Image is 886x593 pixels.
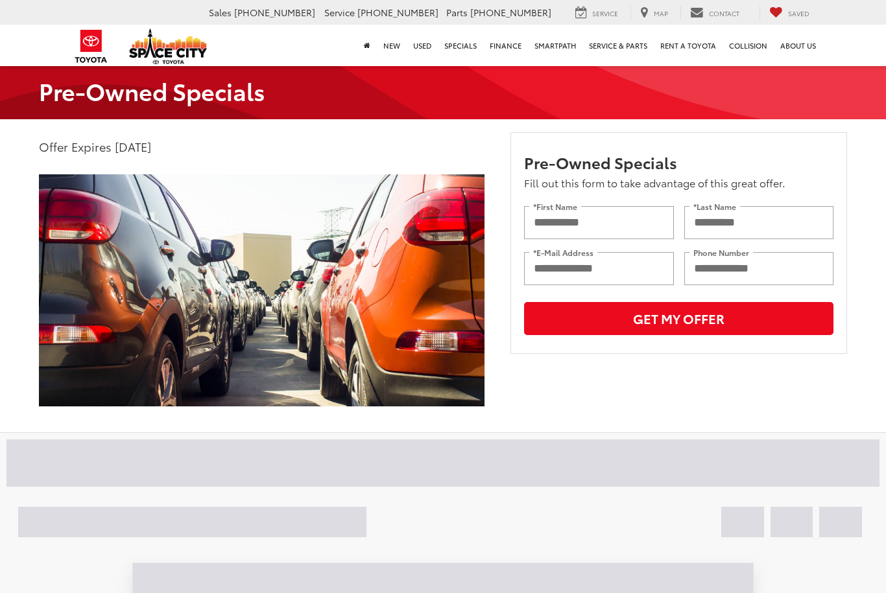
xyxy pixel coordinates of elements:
a: Specials [438,25,483,66]
a: About Us [774,25,822,66]
span: Parts [446,6,468,19]
label: *E-Mail Address [529,248,597,256]
a: SmartPath [528,25,582,66]
a: Service [566,6,628,20]
p: Fill out this form to take advantage of this great offer. [524,176,833,191]
span: Contact [709,8,739,18]
h3: Pre-Owned Specials [524,154,833,170]
span: [PHONE_NUMBER] [357,6,438,19]
a: Collision [723,25,774,66]
img: Space City Toyota [129,29,207,64]
a: Service & Parts [582,25,654,66]
a: My Saved Vehicles [760,6,819,20]
span: Saved [788,8,809,18]
a: Map [630,6,678,20]
strong: Pre-Owned Specials [39,74,265,107]
span: Service [592,8,618,18]
label: *First Name [529,202,581,210]
a: Home [357,25,377,66]
span: Service [324,6,355,19]
span: Sales [209,6,232,19]
label: *Last Name [689,202,740,210]
span: [PHONE_NUMBER] [234,6,315,19]
a: Used [407,25,438,66]
p: Offer Expires [DATE] [39,139,485,156]
img: Toyota [67,25,115,67]
a: New [377,25,407,66]
label: Phone Number [689,248,753,256]
a: Rent a Toyota [654,25,723,66]
span: Map [654,8,668,18]
span: [PHONE_NUMBER] [470,6,551,19]
a: Contact [680,6,749,20]
button: Get My Offer [524,302,833,335]
a: Finance [483,25,528,66]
